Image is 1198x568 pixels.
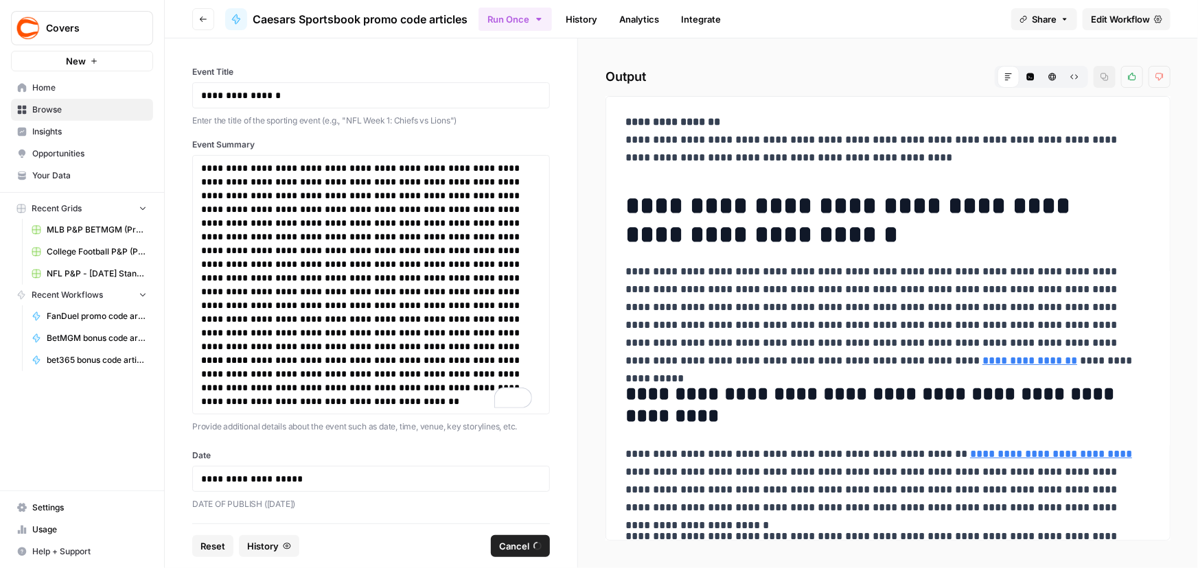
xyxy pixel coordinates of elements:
button: Help + Support [11,541,153,563]
span: Opportunities [32,147,147,160]
p: Provide additional details about the event such as date, time, venue, key storylines, etc. [192,420,550,434]
span: Caesars Sportsbook promo code articles [253,11,468,27]
a: FanDuel promo code articles [25,305,153,327]
span: Usage [32,523,147,536]
button: Recent Workflows [11,285,153,305]
span: BetMGM bonus code articles [47,332,147,344]
p: Enter the title of the sporting event (e.g., "NFL Week 1: Chiefs vs Lions") [192,114,550,128]
span: New [66,54,86,68]
a: Edit Workflow [1083,8,1171,30]
span: Home [32,82,147,94]
span: History [247,539,279,553]
button: History [239,535,299,557]
span: Insights [32,126,147,138]
a: College Football P&P (Production) Grid (1) [25,241,153,263]
button: Reset [192,535,233,557]
a: Integrate [673,8,729,30]
span: Browse [32,104,147,116]
a: Usage [11,519,153,541]
h2: Output [606,66,1171,88]
button: Share [1011,8,1077,30]
a: Analytics [611,8,667,30]
span: NFL P&P - [DATE] Standard (Production) Grid (1) [47,268,147,280]
span: bet365 bonus code articles [47,354,147,366]
img: Covers Logo [16,16,41,40]
button: Cancel [491,535,550,557]
a: Browse [11,99,153,121]
p: DATE OF PUBLISH ([DATE]) [192,497,550,511]
span: Help + Support [32,545,147,558]
a: History [557,8,606,30]
label: Event Summary [192,139,550,151]
span: College Football P&P (Production) Grid (1) [47,246,147,258]
span: Share [1032,12,1057,26]
span: MLB P&P BETMGM (Production) Grid (2) [47,224,147,236]
span: Recent Grids [32,202,82,215]
span: Edit Workflow [1091,12,1150,26]
span: Your Data [32,169,147,182]
a: Opportunities [11,143,153,165]
a: Insights [11,121,153,143]
span: Covers [46,21,129,35]
a: bet365 bonus code articles [25,349,153,371]
span: Reset [200,539,225,553]
a: MLB P&P BETMGM (Production) Grid (2) [25,219,153,241]
button: Workspace: Covers [11,11,153,45]
span: Settings [32,501,147,514]
a: BetMGM bonus code articles [25,327,153,349]
a: Your Data [11,165,153,187]
button: Recent Grids [11,198,153,219]
a: Settings [11,497,153,519]
a: NFL P&P - [DATE] Standard (Production) Grid (1) [25,263,153,285]
button: Run Once [479,8,552,31]
label: Event Title [192,66,550,78]
span: FanDuel promo code articles [47,310,147,322]
label: Date [192,449,550,462]
a: Home [11,77,153,99]
span: Recent Workflows [32,289,103,301]
button: New [11,51,153,71]
div: To enrich screen reader interactions, please activate Accessibility in Grammarly extension settings [201,161,541,408]
a: Caesars Sportsbook promo code articles [225,8,468,30]
span: Cancel [499,539,529,553]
